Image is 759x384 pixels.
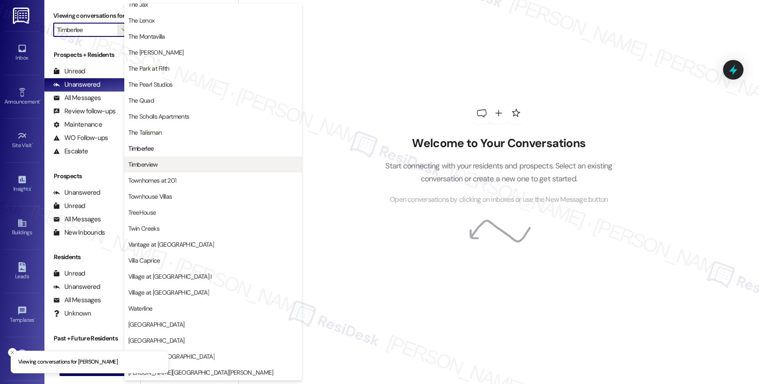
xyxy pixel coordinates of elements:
[40,97,41,104] span: •
[4,260,40,284] a: Leads
[128,112,190,121] span: The Scholls Apartments
[34,316,36,322] span: •
[4,128,40,152] a: Site Visit •
[128,80,173,89] span: The Pearl Studios
[4,303,40,327] a: Templates •
[44,252,140,262] div: Residents
[128,192,172,201] span: Townhouse Villas
[4,216,40,240] a: Buildings
[53,67,85,76] div: Unread
[8,348,17,357] button: Close toast
[128,48,184,57] span: The [PERSON_NAME]
[53,120,102,129] div: Maintenance
[18,358,118,366] p: Viewing conversations for [PERSON_NAME]
[53,269,85,278] div: Unread
[53,93,101,103] div: All Messages
[44,334,140,343] div: Past + Future Residents
[128,176,177,185] span: Townhomes at 201
[128,144,154,153] span: Timberlee
[128,160,158,169] span: Timberview
[4,41,40,65] a: Inbox
[128,208,156,217] span: TreeHouse
[128,336,185,345] span: [GEOGRAPHIC_DATA]
[128,64,170,73] span: The Park at Fifth
[13,8,31,24] img: ResiDesk Logo
[128,320,185,329] span: [GEOGRAPHIC_DATA]
[53,309,91,318] div: Unknown
[53,147,88,156] div: Escalate
[53,296,101,305] div: All Messages
[53,80,100,89] div: Unanswered
[53,215,101,224] div: All Messages
[128,288,209,297] span: Village at [GEOGRAPHIC_DATA]
[128,304,153,313] span: Waterline
[122,26,126,33] i: 
[53,188,100,197] div: Unanswered
[128,128,162,137] span: The Talisman
[53,201,85,211] div: Unread
[390,194,608,205] span: Open conversations by clicking on inboxes or use the New Message button
[44,172,140,181] div: Prospects
[53,9,131,23] label: Viewing conversations for
[128,368,273,377] span: [PERSON_NAME][GEOGRAPHIC_DATA][PERSON_NAME]
[128,32,165,41] span: The Montavilla
[128,224,159,233] span: Twin Creeks
[53,282,100,292] div: Unanswered
[4,172,40,196] a: Insights •
[57,23,117,37] input: All communities
[32,141,33,147] span: •
[4,347,40,371] a: Account
[53,133,108,143] div: WO Follow-ups
[128,240,214,249] span: Vantage at [GEOGRAPHIC_DATA]
[128,16,155,25] span: The Lenox
[53,228,105,237] div: New Inbounds
[372,160,626,185] p: Start connecting with your residents and prospects. Select an existing conversation or create a n...
[44,50,140,60] div: Prospects + Residents
[128,272,212,281] span: Village at [GEOGRAPHIC_DATA] I
[128,256,160,265] span: Villa Caprice
[53,107,115,116] div: Review follow-ups
[31,184,32,191] span: •
[128,96,154,105] span: The Quad
[372,136,626,151] h2: Welcome to Your Conversations
[128,352,214,361] span: Windsor at [GEOGRAPHIC_DATA]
